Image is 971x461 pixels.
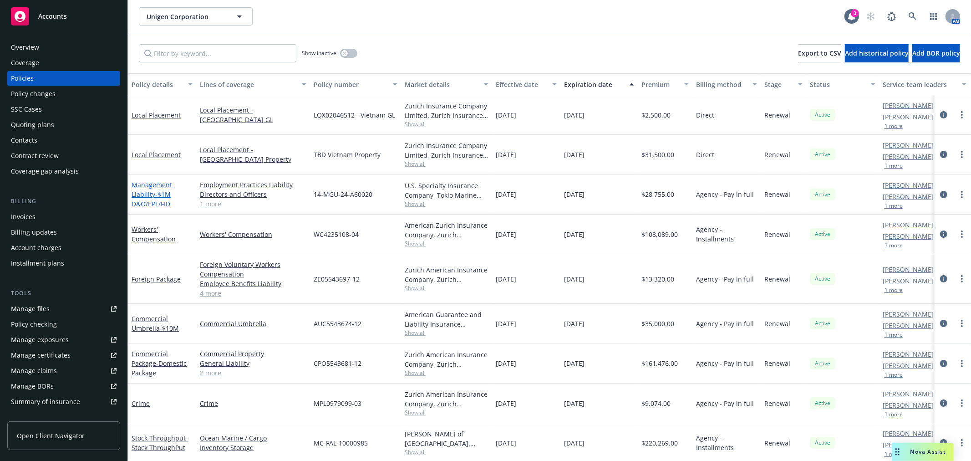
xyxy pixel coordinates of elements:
button: Expiration date [560,73,638,95]
button: 1 more [885,203,903,209]
a: more [956,109,967,120]
div: Overview [11,40,39,55]
button: 1 more [885,287,903,293]
a: Quoting plans [7,118,120,132]
a: circleInformation [938,229,949,240]
span: Agency - Pay in full [696,399,754,408]
a: circleInformation [938,318,949,329]
span: Active [813,275,832,283]
a: Manage files [7,302,120,316]
span: [DATE] [564,110,585,120]
div: Zurich American Insurance Company, Zurich Insurance Group [405,265,488,284]
div: Invoices [11,210,36,224]
div: Zurich American Insurance Company, Zurich Insurance Group [405,350,488,369]
button: Policy number [310,73,401,95]
span: $108,089.00 [641,230,678,239]
span: Show all [405,448,488,456]
a: Management Liability [132,180,172,208]
div: Manage files [11,302,50,316]
span: [DATE] [496,190,516,199]
a: circleInformation [938,398,949,409]
span: [DATE] [564,438,585,448]
div: Billing method [696,80,747,89]
a: [PERSON_NAME] [883,265,934,274]
span: [DATE] [564,359,585,368]
div: U.S. Specialty Insurance Company, Tokio Marine HCC, CRC Group [405,181,488,200]
span: ZE05543697-12 [314,274,360,284]
div: Market details [405,80,478,89]
a: Manage BORs [7,379,120,394]
a: more [956,437,967,448]
div: Expiration date [564,80,624,89]
span: $28,755.00 [641,190,674,199]
a: circleInformation [938,437,949,448]
span: Renewal [764,438,790,448]
a: SSC Cases [7,102,120,117]
span: [DATE] [564,230,585,239]
div: Policy checking [11,317,57,332]
span: Agency - Pay in full [696,190,754,199]
span: Active [813,111,832,119]
a: circleInformation [938,149,949,160]
span: WC4235108-04 [314,230,359,239]
span: Unigen Corporation [147,12,225,21]
a: Switch app [925,7,943,26]
div: Stage [764,80,793,89]
a: Manage exposures [7,333,120,347]
div: Drag to move [892,443,903,461]
a: more [956,229,967,240]
span: Active [813,399,832,407]
a: 2 more [200,368,306,378]
a: Foreign Package [132,275,181,283]
button: Status [806,73,879,95]
span: Show all [405,200,488,208]
a: Report a Bug [883,7,901,26]
span: Agency - Installments [696,225,757,244]
span: Show all [405,160,488,168]
button: Lines of coverage [196,73,310,95]
div: Status [810,80,865,89]
a: circleInformation [938,189,949,200]
span: [DATE] [496,274,516,284]
a: Policies [7,71,120,86]
a: Manage certificates [7,348,120,363]
div: [PERSON_NAME] of [GEOGRAPHIC_DATA], [PERSON_NAME] Cargo [405,429,488,448]
a: more [956,358,967,369]
span: Active [813,150,832,159]
button: Service team leaders [879,73,970,95]
span: $13,320.00 [641,274,674,284]
a: Search [904,7,922,26]
span: Show all [405,120,488,128]
a: Coverage [7,56,120,70]
span: Renewal [764,359,790,368]
div: Service team leaders [883,80,956,89]
div: Manage claims [11,364,57,378]
a: Workers' Compensation [132,225,176,243]
span: - $10M [160,324,179,333]
span: CPO5543681-12 [314,359,361,368]
span: Direct [696,150,714,159]
div: Account charges [11,241,61,255]
div: American Zurich Insurance Company, Zurich Insurance Group [405,220,488,240]
span: Direct [696,110,714,120]
a: [PERSON_NAME] [883,309,934,319]
button: Add historical policy [845,44,909,62]
a: [PERSON_NAME] [883,389,934,399]
a: circleInformation [938,109,949,120]
span: [DATE] [496,399,516,408]
span: [DATE] [496,319,516,328]
span: Active [813,190,832,199]
span: Add historical policy [845,49,909,57]
a: Coverage gap analysis [7,164,120,179]
a: Stock Throughput [132,434,188,452]
div: Coverage [11,56,39,70]
button: Billing method [692,73,761,95]
span: Show all [405,240,488,247]
div: Manage certificates [11,348,71,363]
a: Commercial Umbrella [132,314,179,333]
a: [PERSON_NAME] [883,400,934,410]
a: Directors and Officers [200,190,306,199]
a: [PERSON_NAME] [883,112,934,122]
a: [PERSON_NAME] [883,180,934,190]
